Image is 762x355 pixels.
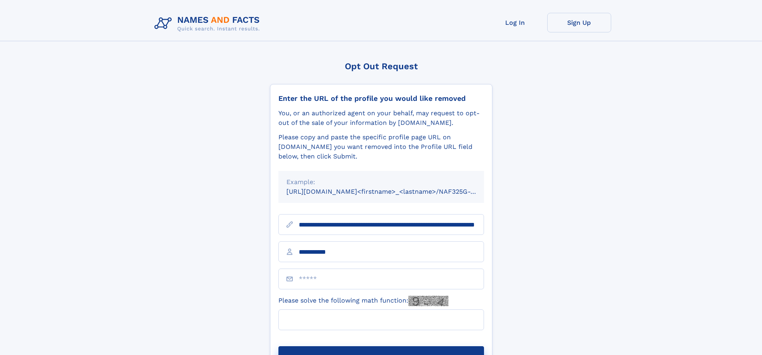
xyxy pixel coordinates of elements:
a: Log In [483,13,547,32]
small: [URL][DOMAIN_NAME]<firstname>_<lastname>/NAF325G-xxxxxxxx [286,188,499,195]
div: Example: [286,177,476,187]
label: Please solve the following math function: [278,296,448,306]
a: Sign Up [547,13,611,32]
div: Opt Out Request [270,61,492,71]
div: You, or an authorized agent on your behalf, may request to opt-out of the sale of your informatio... [278,108,484,128]
img: Logo Names and Facts [151,13,266,34]
div: Enter the URL of the profile you would like removed [278,94,484,103]
div: Please copy and paste the specific profile page URL on [DOMAIN_NAME] you want removed into the Pr... [278,132,484,161]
